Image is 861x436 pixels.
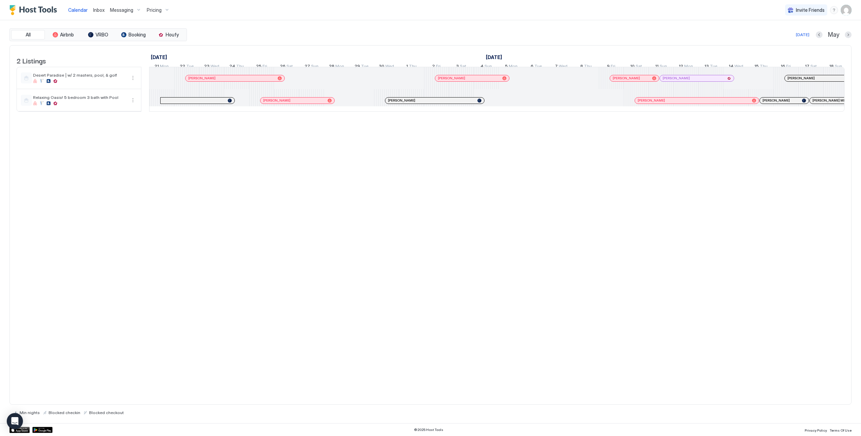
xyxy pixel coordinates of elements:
span: All [26,32,31,38]
a: Terms Of Use [830,426,852,433]
span: Messaging [110,7,133,13]
a: May 8, 2025 [579,62,593,72]
span: [PERSON_NAME] [188,76,216,80]
div: Host Tools Logo [9,5,60,15]
a: App Store [9,427,30,433]
button: Previous month [816,31,823,38]
span: 23 [204,63,210,71]
a: May 15, 2025 [753,62,769,72]
div: menu [129,74,137,82]
span: Sat [460,63,466,71]
span: [PERSON_NAME] [263,98,290,103]
span: Min nights [20,410,40,415]
span: [PERSON_NAME] MD [812,98,846,103]
span: 9 [607,63,610,71]
a: May 3, 2025 [454,62,468,72]
span: [PERSON_NAME] [787,76,815,80]
a: May 14, 2025 [727,62,745,72]
span: 7 [555,63,558,71]
button: Next month [845,31,852,38]
span: Sat [810,63,817,71]
a: May 1, 2025 [484,52,504,62]
a: April 25, 2025 [254,62,269,72]
a: Privacy Policy [805,426,827,433]
a: April 27, 2025 [303,62,320,72]
span: Wed [559,63,567,71]
a: May 12, 2025 [677,62,695,72]
span: Thu [409,63,417,71]
span: Thu [584,63,592,71]
span: May [828,31,839,39]
span: Mon [684,63,693,71]
a: May 6, 2025 [529,62,544,72]
span: Houfy [166,32,179,38]
span: Sun [484,63,492,71]
span: Tue [186,63,194,71]
span: 13 [704,63,709,71]
span: Terms Of Use [830,428,852,432]
span: [PERSON_NAME] [438,76,465,80]
a: April 29, 2025 [353,62,370,72]
span: VRBO [95,32,108,38]
a: April 22, 2025 [178,62,195,72]
span: © 2025 Host Tools [414,428,443,432]
span: [PERSON_NAME] [388,98,415,103]
span: [PERSON_NAME] [762,98,790,103]
span: Inbox [93,7,105,13]
span: Calendar [68,7,88,13]
div: tab-group [9,28,187,41]
span: 17 [805,63,809,71]
span: 14 [729,63,733,71]
span: Tue [710,63,717,71]
span: 5 [505,63,508,71]
span: Desert Paradise | w/ 2 masters, pool, & golf [33,73,126,78]
button: VRBO [81,30,115,39]
span: 8 [580,63,583,71]
button: Airbnb [46,30,80,39]
div: Open Intercom Messenger [7,413,23,429]
span: Tue [534,63,542,71]
a: April 28, 2025 [327,62,346,72]
span: 6 [531,63,533,71]
a: May 2, 2025 [431,62,442,72]
span: [PERSON_NAME] [663,76,690,80]
span: 26 [280,63,285,71]
a: May 9, 2025 [605,62,617,72]
span: 22 [180,63,185,71]
a: May 16, 2025 [779,62,793,72]
span: 10 [630,63,635,71]
span: 3 [456,63,459,71]
a: April 21, 2025 [153,62,170,72]
button: Booking [116,30,150,39]
span: Airbnb [60,32,74,38]
span: Sat [636,63,642,71]
span: Wed [385,63,394,71]
div: User profile [841,5,852,16]
a: May 5, 2025 [503,62,519,72]
a: April 24, 2025 [228,62,246,72]
button: All [11,30,45,39]
span: Wed [211,63,219,71]
span: [PERSON_NAME] [638,98,665,103]
div: [DATE] [796,32,809,38]
span: 25 [256,63,261,71]
a: Google Play Store [32,427,53,433]
a: May 18, 2025 [828,62,844,72]
button: [DATE] [795,31,810,39]
span: Mon [160,63,169,71]
span: 2 Listings [17,55,46,65]
div: menu [129,96,137,104]
span: Blocked checkout [89,410,124,415]
span: Fri [262,63,267,71]
a: May 1, 2025 [405,62,418,72]
a: May 4, 2025 [479,62,494,72]
span: Sat [286,63,293,71]
span: Tue [361,63,368,71]
span: Fri [611,63,615,71]
a: April 30, 2025 [377,62,396,72]
span: Relaxing Oasis! 5 bedroom 3 bath with Pool [33,95,126,100]
span: 12 [679,63,683,71]
a: May 11, 2025 [654,62,669,72]
button: More options [129,74,137,82]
